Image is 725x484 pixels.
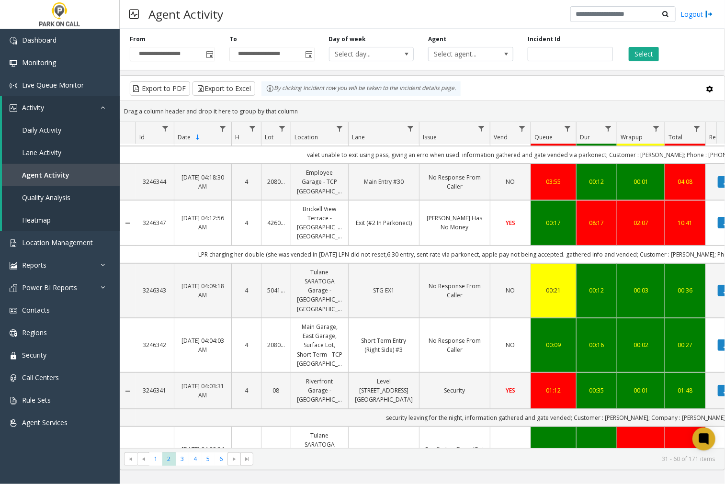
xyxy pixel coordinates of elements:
[2,119,120,141] a: Daily Activity
[506,286,515,294] span: NO
[22,350,46,360] span: Security
[425,336,484,354] a: No Response From Caller
[261,81,461,96] div: By clicking Incident row you will be taken to the incident details page.
[120,122,725,448] div: Data table
[267,340,285,349] a: 208021
[354,336,413,354] a: Short Term Entry (Right Side) #3
[194,134,202,141] span: Sortable
[2,186,120,209] a: Quality Analysis
[534,133,553,141] span: Queue
[297,322,342,368] a: Main Garage, East Garage, Surface Lot, Short Term - TCP [GEOGRAPHIC_DATA]
[429,47,496,61] span: Select agent...
[2,209,120,231] a: Heatmap
[141,218,168,227] a: 3246347
[629,47,659,61] button: Select
[22,260,46,270] span: Reports
[259,455,715,463] kendo-pager-info: 31 - 60 of 171 items
[202,452,215,465] span: Page 5
[623,286,659,295] a: 00:03
[10,329,17,337] img: 'icon'
[193,81,255,96] button: Export to Excel
[141,177,168,186] a: 3246344
[671,286,700,295] a: 00:36
[496,286,525,295] a: NO
[582,218,611,227] a: 08:17
[352,133,365,141] span: Lane
[267,177,285,186] a: 208020
[22,418,68,427] span: Agent Services
[329,47,397,61] span: Select day...
[120,387,136,395] a: Collapse Details
[227,452,240,466] span: Go to the next page
[425,445,484,463] a: Pay Station Down/Out of Order
[10,262,17,270] img: 'icon'
[333,122,346,135] a: Location Filter Menu
[671,340,700,349] a: 00:27
[297,377,342,405] a: Riverfront Garage - [GEOGRAPHIC_DATA]
[22,103,44,112] span: Activity
[139,133,145,141] span: Id
[141,340,168,349] a: 3246342
[267,386,285,395] a: 08
[238,286,255,295] a: 4
[304,47,314,61] span: Toggle popup
[10,82,17,90] img: 'icon'
[246,122,259,135] a: H Filter Menu
[235,133,239,141] span: H
[10,104,17,112] img: 'icon'
[22,238,93,247] span: Location Management
[621,133,643,141] span: Wrapup
[623,386,659,395] a: 00:01
[561,122,574,135] a: Queue Filter Menu
[623,340,659,349] div: 00:02
[22,58,56,67] span: Monitoring
[22,215,51,225] span: Heatmap
[238,340,255,349] a: 4
[124,452,137,466] span: Go to the first page
[266,85,274,92] img: infoIcon.svg
[671,218,700,227] div: 10:41
[178,133,191,141] span: Date
[650,122,663,135] a: Wrapup Filter Menu
[354,177,413,186] a: Main Entry #30
[22,148,61,157] span: Lane Activity
[22,193,70,202] span: Quality Analysis
[354,218,413,227] a: Exit (#2 In Parkonect)
[475,122,488,135] a: Issue Filter Menu
[215,452,227,465] span: Page 6
[141,286,168,295] a: 3246343
[230,455,238,463] span: Go to the next page
[516,122,529,135] a: Vend Filter Menu
[506,341,515,349] span: NO
[623,218,659,227] a: 02:07
[2,141,120,164] a: Lane Activity
[528,35,560,44] label: Incident Id
[141,386,168,395] a: 3246341
[238,218,255,227] a: 4
[10,37,17,45] img: 'icon'
[238,386,255,395] a: 4
[10,284,17,292] img: 'icon'
[537,340,570,349] div: 00:09
[180,382,226,400] a: [DATE] 04:03:31 AM
[162,452,175,465] span: Page 2
[537,286,570,295] a: 00:21
[580,133,590,141] span: Dur
[496,177,525,186] a: NO
[297,431,342,477] a: Tulane SARATOGA Garage - [GEOGRAPHIC_DATA] [GEOGRAPHIC_DATA]
[602,122,615,135] a: Dur Filter Menu
[2,164,120,186] a: Agent Activity
[582,286,611,295] a: 00:12
[582,177,611,186] a: 00:12
[120,103,725,120] div: Drag a column header and drop it here to group by that column
[130,35,146,44] label: From
[582,386,611,395] div: 00:35
[582,340,611,349] div: 00:16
